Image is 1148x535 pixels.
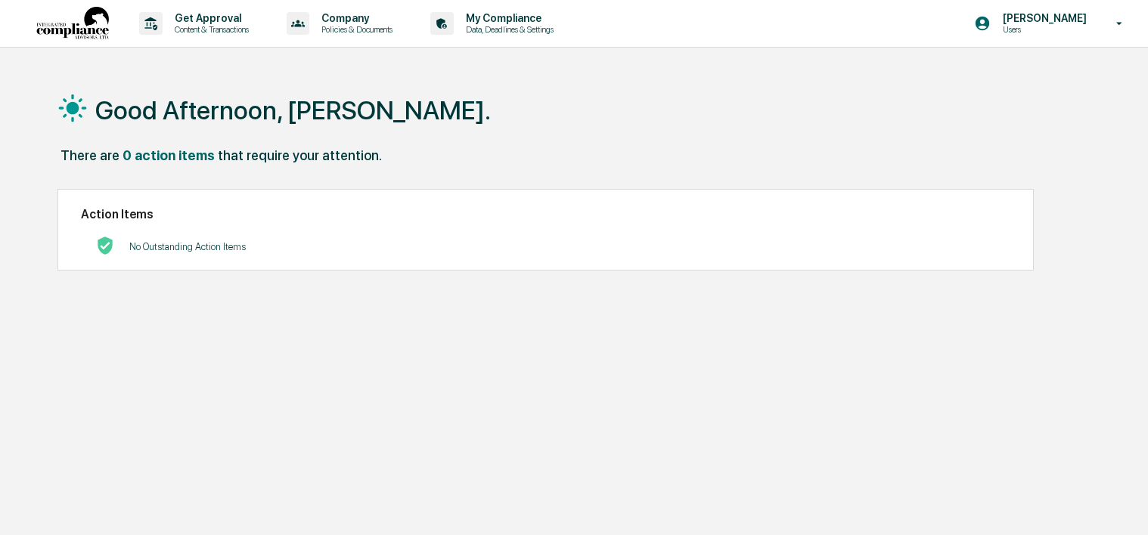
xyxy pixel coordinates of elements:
p: Content & Transactions [163,24,256,35]
div: There are [61,147,119,163]
h1: Good Afternoon, [PERSON_NAME]. [95,95,491,125]
p: Get Approval [163,12,256,24]
p: Data, Deadlines & Settings [454,24,561,35]
p: Users [991,24,1094,35]
p: Company [309,12,400,24]
div: that require your attention. [218,147,382,163]
p: No Outstanding Action Items [129,241,246,252]
p: [PERSON_NAME] [991,12,1094,24]
img: No Actions logo [96,237,114,255]
div: 0 action items [123,147,215,163]
h2: Action Items [81,207,1011,221]
p: My Compliance [454,12,561,24]
p: Policies & Documents [309,24,400,35]
img: logo [36,7,109,41]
